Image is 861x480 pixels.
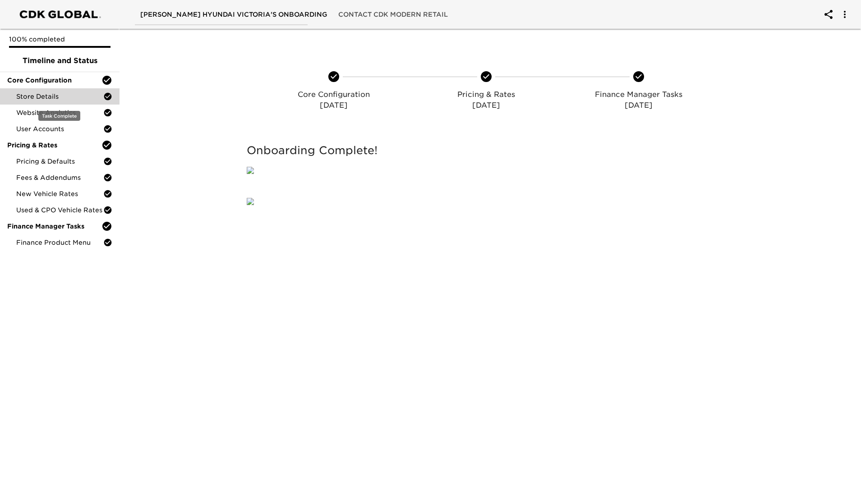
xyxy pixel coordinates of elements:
[414,100,559,111] p: [DATE]
[566,89,711,100] p: Finance Manager Tasks
[834,4,856,25] button: account of current user
[16,124,103,133] span: User Accounts
[16,157,103,166] span: Pricing & Defaults
[16,173,103,182] span: Fees & Addendums
[7,76,101,85] span: Core Configuration
[16,92,103,101] span: Store Details
[7,141,101,150] span: Pricing & Rates
[16,238,103,247] span: Finance Product Menu
[247,167,254,174] img: qkibX1zbU72zw90W6Gan%2FTemplates%2FRjS7uaFIXtg43HUzxvoG%2F5032e6d8-b7fd-493e-871b-cf634c9dfc87.png
[7,55,112,66] span: Timeline and Status
[566,100,711,111] p: [DATE]
[16,108,103,117] span: Website Analytics
[16,206,103,215] span: Used & CPO Vehicle Rates
[7,222,101,231] span: Finance Manager Tasks
[16,189,103,198] span: New Vehicle Rates
[261,100,406,111] p: [DATE]
[9,35,111,44] p: 100% completed
[247,143,725,158] h5: Onboarding Complete!
[414,89,559,100] p: Pricing & Rates
[338,9,448,20] span: Contact CDK Modern Retail
[140,9,327,20] span: [PERSON_NAME] Hyundai Victoria's Onboarding
[261,89,406,100] p: Core Configuration
[247,198,254,205] img: qkibX1zbU72zw90W6Gan%2FTemplates%2FRjS7uaFIXtg43HUzxvoG%2F3e51d9d6-1114-4229-a5bf-f5ca567b6beb.jpg
[818,4,839,25] button: account of current user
